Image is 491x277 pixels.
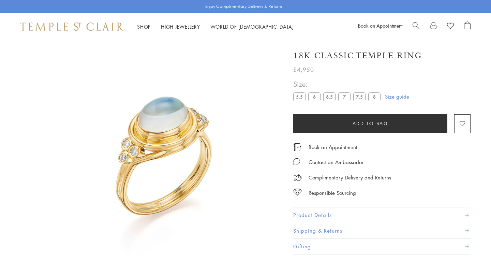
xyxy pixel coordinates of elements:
a: Book an Appointment [309,143,357,151]
div: Responsible Sourcing [309,189,356,197]
button: Gifting [293,239,471,254]
p: Enjoy Complimentary Delivery & Returns [205,3,283,10]
div: Contact an Ambassador [309,158,363,166]
img: icon_delivery.svg [293,173,302,182]
span: Add to bag [353,120,388,127]
a: High JewelleryHigh Jewellery [161,23,200,30]
img: icon_appointment.svg [293,143,301,151]
button: Product Details [293,207,471,223]
iframe: Gorgias live chat messenger [457,245,484,270]
img: icon_sourcing.svg [293,189,302,195]
label: 5.5 [293,92,306,101]
label: 7 [338,92,351,101]
img: Temple St. Clair [20,23,123,31]
img: MessageIcon-01_2.svg [293,158,300,165]
a: Search [413,21,420,32]
h1: 18K Classic Temple Ring [293,50,422,62]
span: Size: [293,78,383,90]
nav: Main navigation [137,23,294,31]
a: Size guide [385,93,409,100]
span: $4,950 [293,65,314,74]
label: 8 [368,92,381,101]
p: Complimentary Delivery and Returns [309,173,391,182]
label: 6 [308,92,321,101]
label: 6.5 [323,92,336,101]
a: World of [DEMOGRAPHIC_DATA]World of [DEMOGRAPHIC_DATA] [210,23,294,30]
button: Shipping & Returns [293,223,471,238]
a: View Wishlist [447,21,454,32]
label: 7.5 [353,92,366,101]
a: ShopShop [137,23,151,30]
a: Book an Appointment [358,22,402,29]
button: Add to bag [293,114,447,133]
a: Open Shopping Bag [464,21,471,32]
